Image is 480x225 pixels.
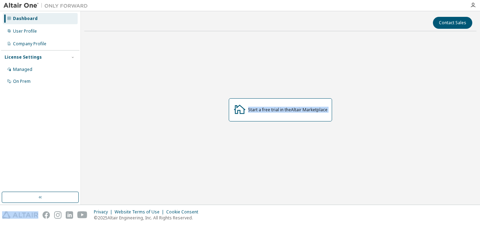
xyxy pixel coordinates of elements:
img: youtube.svg [77,211,87,219]
div: Privacy [94,209,115,215]
div: User Profile [13,28,37,34]
div: Website Terms of Use [115,209,166,215]
div: Company Profile [13,41,46,47]
a: Altair Marketplace [291,107,327,113]
div: Cookie Consent [166,209,202,215]
img: instagram.svg [54,211,61,219]
img: altair_logo.svg [2,211,38,219]
img: facebook.svg [43,211,50,219]
p: © 2025 Altair Engineering, Inc. All Rights Reserved. [94,215,202,221]
div: License Settings [5,54,42,60]
div: On Prem [13,79,31,84]
div: Dashboard [13,16,38,21]
div: Start a free trial in the [248,107,327,113]
img: linkedin.svg [66,211,73,219]
button: Contact Sales [433,17,472,29]
img: Altair One [4,2,91,9]
div: Managed [13,67,32,72]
